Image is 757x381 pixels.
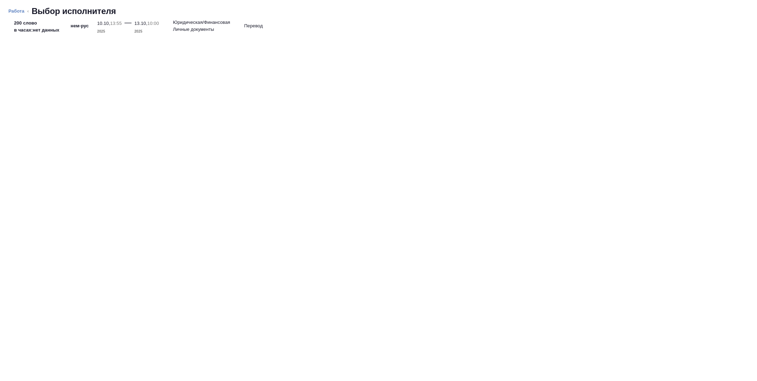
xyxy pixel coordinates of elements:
p: 10.10, [97,21,110,26]
a: Работа [8,8,25,14]
p: 13.10, [134,21,147,26]
li: ‹ [27,8,29,15]
p: 10:00 [147,21,159,26]
div: — [124,17,131,35]
p: Перевод [244,22,263,29]
p: 13:55 [110,21,122,26]
p: 200 слово [14,20,60,27]
h2: Выбор исполнителя [32,6,116,17]
nav: breadcrumb [8,6,749,17]
p: Юридическая/Финансовая [173,19,230,26]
